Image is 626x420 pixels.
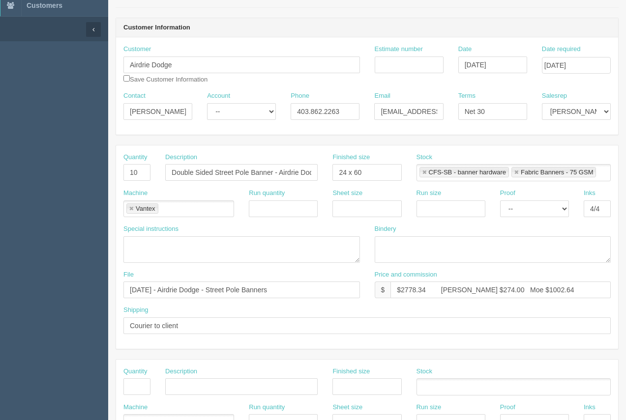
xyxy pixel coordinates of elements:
[123,45,360,84] div: Save Customer Information
[207,91,230,101] label: Account
[291,91,309,101] label: Phone
[332,367,370,376] label: Finished size
[417,189,442,198] label: Run size
[165,153,197,162] label: Description
[584,403,596,412] label: Inks
[542,45,581,54] label: Date required
[584,189,596,198] label: Inks
[332,403,362,412] label: Sheet size
[123,45,151,54] label: Customer
[521,169,593,175] div: Fabric Banners - 75 GSM
[123,306,149,315] label: Shipping
[375,45,423,54] label: Estimate number
[375,224,396,234] label: Bindery
[458,91,476,101] label: Terms
[429,169,507,175] div: CFS-SB - banner hardware
[123,270,134,280] label: File
[332,153,370,162] label: Finished size
[249,403,285,412] label: Run quantity
[375,270,437,280] label: Price and commission
[417,153,433,162] label: Stock
[123,403,148,412] label: Machine
[123,56,360,73] input: Enter customer name
[332,189,362,198] label: Sheet size
[123,153,147,162] label: Quantity
[123,189,148,198] label: Machine
[123,224,179,234] label: Special instructions
[27,1,62,9] span: Customers
[136,205,155,212] div: Vantex
[417,367,433,376] label: Stock
[375,281,391,298] div: $
[500,189,515,198] label: Proof
[458,45,472,54] label: Date
[116,18,618,38] header: Customer Information
[123,91,146,101] label: Contact
[500,403,515,412] label: Proof
[417,403,442,412] label: Run size
[249,189,285,198] label: Run quantity
[123,367,147,376] label: Quantity
[542,91,567,101] label: Salesrep
[165,367,197,376] label: Description
[374,91,390,101] label: Email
